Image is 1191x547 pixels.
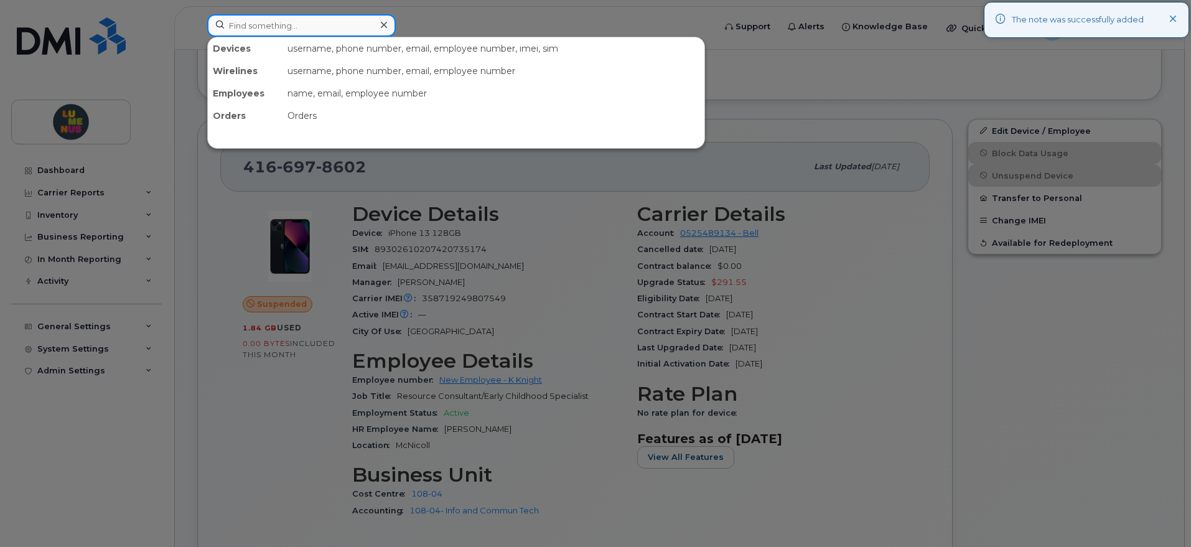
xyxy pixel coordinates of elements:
[208,105,283,127] div: Orders
[283,60,704,82] div: username, phone number, email, employee number
[208,60,283,82] div: Wirelines
[208,37,283,60] div: Devices
[1012,14,1144,26] div: The note was successfully added
[283,37,704,60] div: username, phone number, email, employee number, imei, sim
[283,82,704,105] div: name, email, employee number
[208,82,283,105] div: Employees
[207,14,396,37] input: Find something...
[283,105,704,127] div: Orders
